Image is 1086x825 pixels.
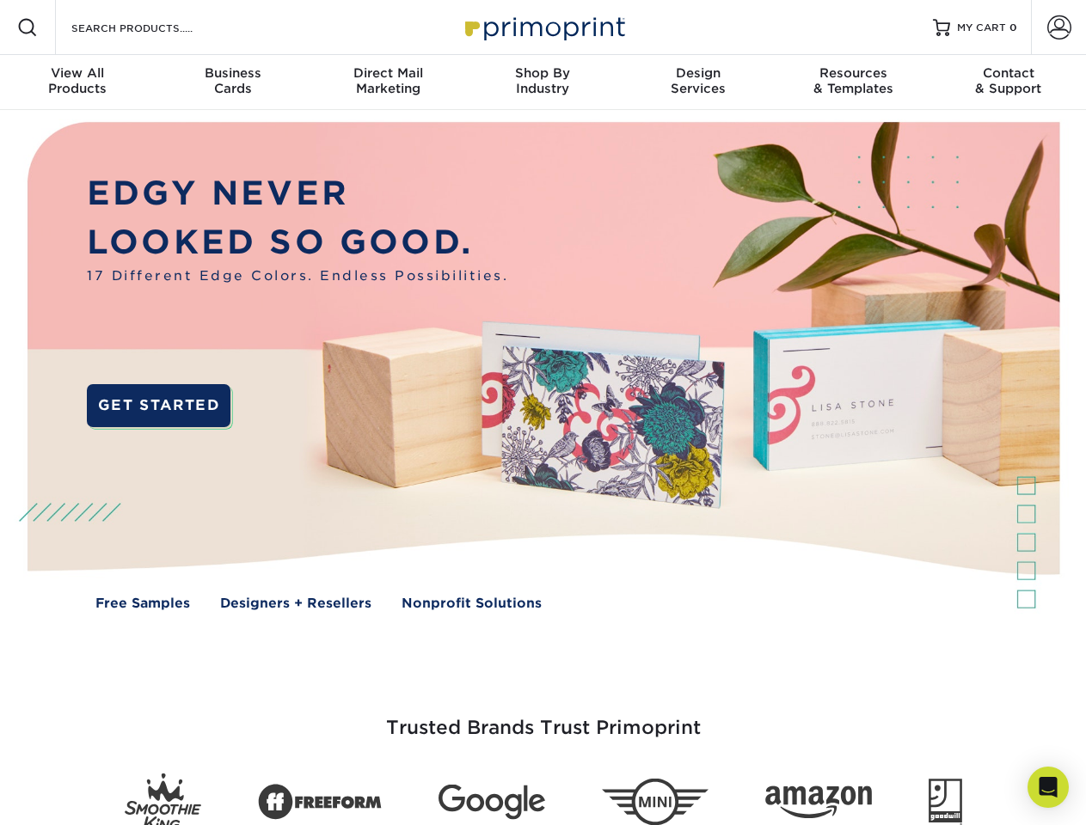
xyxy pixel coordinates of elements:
img: Primoprint [457,9,629,46]
div: & Templates [776,65,930,96]
a: Resources& Templates [776,55,930,110]
span: Resources [776,65,930,81]
span: 17 Different Edge Colors. Endless Possibilities. [87,266,508,286]
div: Industry [465,65,620,96]
div: Open Intercom Messenger [1028,767,1069,808]
p: LOOKED SO GOOD. [87,218,508,267]
a: Direct MailMarketing [310,55,465,110]
span: Direct Mail [310,65,465,81]
iframe: Google Customer Reviews [4,773,146,819]
div: Marketing [310,65,465,96]
span: Design [621,65,776,81]
input: SEARCH PRODUCTS..... [70,17,237,38]
div: & Support [931,65,1086,96]
span: Contact [931,65,1086,81]
img: Goodwill [929,779,962,825]
a: Free Samples [95,594,190,614]
a: Shop ByIndustry [465,55,620,110]
a: BusinessCards [155,55,310,110]
a: Designers + Resellers [220,594,371,614]
div: Cards [155,65,310,96]
span: Shop By [465,65,620,81]
span: MY CART [957,21,1006,35]
span: 0 [1009,21,1017,34]
a: DesignServices [621,55,776,110]
p: EDGY NEVER [87,169,508,218]
span: Business [155,65,310,81]
img: Amazon [765,786,872,819]
a: Nonprofit Solutions [402,594,542,614]
div: Services [621,65,776,96]
h3: Trusted Brands Trust Primoprint [40,675,1046,760]
a: Contact& Support [931,55,1086,110]
img: Google [439,785,545,820]
a: GET STARTED [87,384,230,427]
